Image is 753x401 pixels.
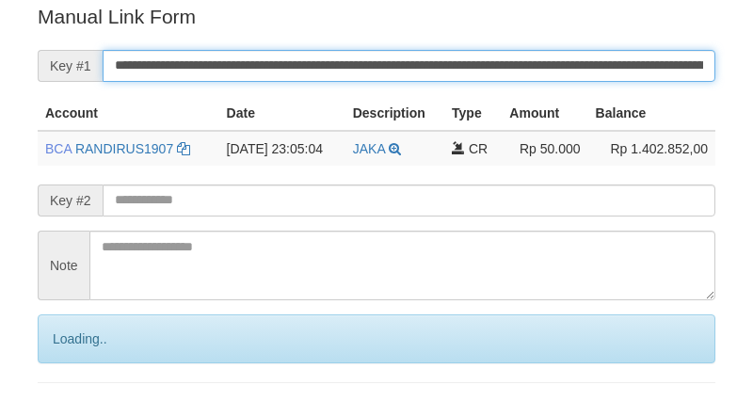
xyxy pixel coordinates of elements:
[219,96,345,131] th: Date
[38,50,103,82] span: Key #1
[38,231,89,300] span: Note
[502,96,587,131] th: Amount
[469,141,488,156] span: CR
[353,141,385,156] a: JAKA
[38,96,219,131] th: Account
[588,96,715,131] th: Balance
[38,184,103,217] span: Key #2
[45,141,72,156] span: BCA
[38,3,715,30] p: Manual Link Form
[345,96,444,131] th: Description
[38,314,715,363] div: Loading..
[219,131,345,166] td: [DATE] 23:05:04
[444,96,502,131] th: Type
[177,141,190,156] a: Copy RANDIRUS1907 to clipboard
[75,141,173,156] a: RANDIRUS1907
[588,131,715,166] td: Rp 1.402.852,00
[502,131,587,166] td: Rp 50.000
